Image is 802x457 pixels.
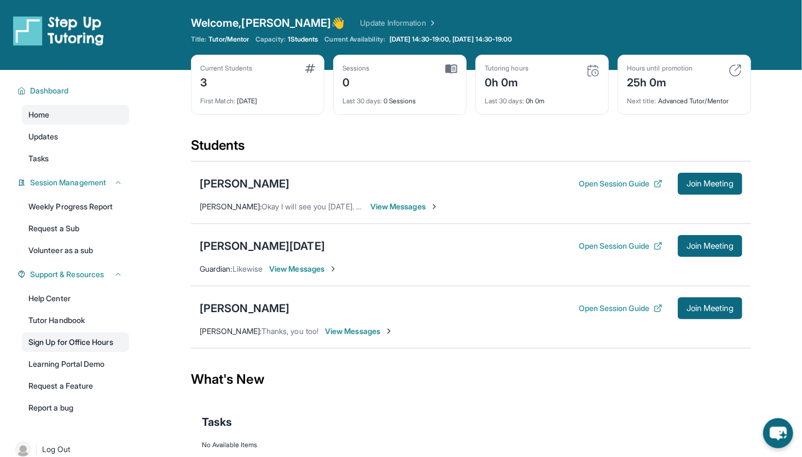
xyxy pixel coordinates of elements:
[430,202,439,211] img: Chevron-Right
[678,297,742,319] button: Join Meeting
[22,127,129,147] a: Updates
[30,85,69,96] span: Dashboard
[13,15,104,46] img: logo
[485,73,528,90] div: 0h 0m
[22,332,129,352] a: Sign Up for Office Hours
[35,443,38,456] span: |
[28,153,49,164] span: Tasks
[202,414,232,430] span: Tasks
[370,201,439,212] span: View Messages
[15,442,31,457] img: user-img
[30,177,106,188] span: Session Management
[191,15,345,31] span: Welcome, [PERSON_NAME] 👋
[687,243,734,249] span: Join Meeting
[586,64,600,77] img: card
[26,269,123,280] button: Support & Resources
[445,64,457,74] img: card
[233,264,263,273] span: Likewise
[288,35,318,44] span: 1 Students
[22,354,129,374] a: Learning Portal Demo
[202,441,740,449] div: No Available Items
[22,149,129,168] a: Tasks
[361,17,437,28] a: Update Information
[200,90,315,106] div: [DATE]
[579,178,662,189] button: Open Session Guide
[200,202,261,211] span: [PERSON_NAME] :
[22,310,129,330] a: Tutor Handbook
[387,35,515,44] a: [DATE] 14:30-19:00, [DATE] 14:30-19:00
[22,376,129,396] a: Request a Feature
[342,73,370,90] div: 0
[687,180,734,187] span: Join Meeting
[22,398,129,418] a: Report a bug
[485,90,600,106] div: 0h 0m
[200,301,289,316] div: [PERSON_NAME]
[30,269,104,280] span: Support & Resources
[255,35,286,44] span: Capacity:
[687,305,734,312] span: Join Meeting
[485,97,524,105] span: Last 30 days :
[200,97,235,105] span: First Match :
[426,17,437,28] img: Chevron Right
[579,241,662,251] button: Open Session Guide
[22,197,129,216] a: Weekly Progress Report
[342,64,370,73] div: Sessions
[200,264,233,273] span: Guardian :
[763,418,793,448] button: chat-button
[22,219,129,238] a: Request a Sub
[208,35,249,44] span: Tutor/Mentor
[385,327,393,336] img: Chevron-Right
[627,97,656,105] span: Next title :
[678,235,742,257] button: Join Meeting
[191,137,751,161] div: Students
[325,35,385,44] span: Current Availability:
[22,289,129,308] a: Help Center
[200,238,325,254] div: [PERSON_NAME][DATE]
[28,109,49,120] span: Home
[390,35,513,44] span: [DATE] 14:30-19:00, [DATE] 14:30-19:00
[579,303,662,314] button: Open Session Guide
[325,326,393,337] span: View Messages
[261,326,318,336] span: Thanks, you too!
[269,263,338,274] span: View Messages
[485,64,528,73] div: Tutoring hours
[200,326,261,336] span: [PERSON_NAME] :
[200,73,252,90] div: 3
[22,105,129,125] a: Home
[627,73,693,90] div: 25h 0m
[191,355,751,403] div: What's New
[26,177,123,188] button: Session Management
[627,90,742,106] div: Advanced Tutor/Mentor
[678,173,742,195] button: Join Meeting
[28,131,59,142] span: Updates
[200,176,289,191] div: [PERSON_NAME]
[329,265,338,273] img: Chevron-Right
[729,64,742,77] img: card
[42,444,71,455] span: Log Out
[342,97,382,105] span: Last 30 days :
[22,241,129,260] a: Volunteer as a sub
[200,64,252,73] div: Current Students
[261,202,448,211] span: Okay I will see you [DATE]. Thank you for responding.
[342,90,457,106] div: 0 Sessions
[191,35,206,44] span: Title:
[627,64,693,73] div: Hours until promotion
[26,85,123,96] button: Dashboard
[305,64,315,73] img: card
